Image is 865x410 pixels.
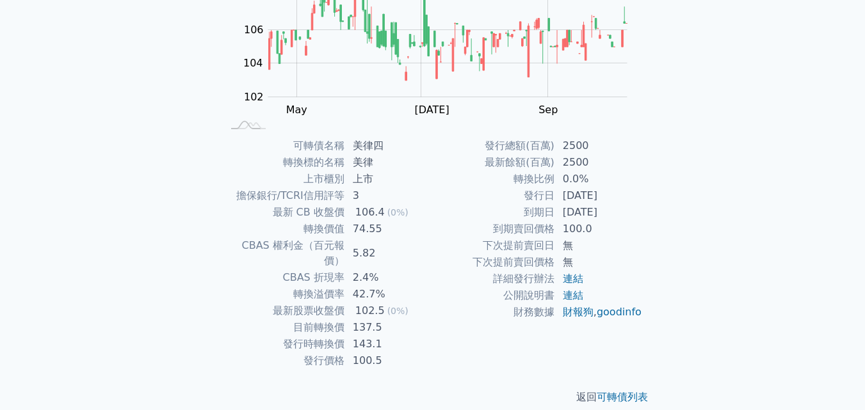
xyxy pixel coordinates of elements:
div: 聊天小工具 [801,349,865,410]
td: 美律 [345,154,433,171]
td: 擔保銀行/TCRI信用評等 [223,187,345,204]
td: 目前轉換價 [223,319,345,336]
td: 2500 [555,154,643,171]
td: CBAS 權利金（百元報價） [223,237,345,269]
a: 連結 [563,289,583,301]
td: 無 [555,254,643,271]
tspan: 106 [244,24,264,36]
td: 0.0% [555,171,643,187]
td: 發行總額(百萬) [433,138,555,154]
td: 74.55 [345,221,433,237]
td: 下次提前賣回日 [433,237,555,254]
td: CBAS 折現率 [223,269,345,286]
td: 到期日 [433,204,555,221]
td: [DATE] [555,187,643,204]
td: 轉換標的名稱 [223,154,345,171]
td: 最新 CB 收盤價 [223,204,345,221]
td: 發行時轉換價 [223,336,345,352]
td: 143.1 [345,336,433,352]
div: 106.4 [353,205,387,220]
td: 下次提前賣回價格 [433,254,555,271]
td: 無 [555,237,643,254]
td: 美律四 [345,138,433,154]
tspan: 102 [244,91,264,103]
td: 最新股票收盤價 [223,303,345,319]
a: 可轉債列表 [597,391,648,403]
td: 3 [345,187,433,204]
p: 返回 [207,390,658,405]
td: 2500 [555,138,643,154]
td: 轉換溢價率 [223,286,345,303]
td: 5.82 [345,237,433,269]
td: 詳細發行辦法 [433,271,555,287]
tspan: Sep [538,104,558,116]
td: 轉換比例 [433,171,555,187]
span: (0%) [387,207,408,217]
td: 發行價格 [223,352,345,369]
span: (0%) [387,306,408,316]
iframe: Chat Widget [801,349,865,410]
td: 可轉債名稱 [223,138,345,154]
td: 發行日 [433,187,555,204]
tspan: May [286,104,307,116]
a: 財報狗 [563,306,594,318]
td: 轉換價值 [223,221,345,237]
div: 102.5 [353,303,387,319]
td: 100.0 [555,221,643,237]
td: 最新餘額(百萬) [433,154,555,171]
td: 2.4% [345,269,433,286]
td: 137.5 [345,319,433,336]
td: 到期賣回價格 [433,221,555,237]
td: , [555,304,643,320]
a: goodinfo [597,306,642,318]
td: 財務數據 [433,304,555,320]
td: [DATE] [555,204,643,221]
tspan: [DATE] [415,104,449,116]
td: 100.5 [345,352,433,369]
td: 上市櫃別 [223,171,345,187]
td: 上市 [345,171,433,187]
td: 42.7% [345,286,433,303]
td: 公開說明書 [433,287,555,304]
tspan: 104 [243,57,263,69]
a: 連結 [563,272,583,285]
